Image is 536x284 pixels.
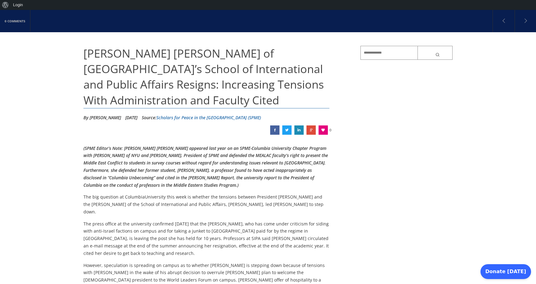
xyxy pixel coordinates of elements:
[83,145,328,188] em: (SPME Editor’s Note: [PERSON_NAME] [PERSON_NAME] appeared last year on an SPME-Columbia Universit...
[329,125,331,135] span: 0
[156,115,261,120] a: Scholars for Peace in the [GEOGRAPHIC_DATA] (SPME)
[83,220,329,257] p: The press office at the university confirmed [DATE] that the [PERSON_NAME], who has come under cr...
[125,113,137,122] li: [DATE]
[270,125,279,135] a: Dean Lisa Anderson of Columbia University’s School of International and Public Affairs Resigns: I...
[83,46,324,108] span: [PERSON_NAME] [PERSON_NAME] of [GEOGRAPHIC_DATA]’s School of International and Public Affairs Res...
[83,193,329,215] p: The big question at ColumbiaUniversity this week is whether the tensions between President [PERSO...
[294,125,304,135] a: Dean Lisa Anderson of Columbia University’s School of International and Public Affairs Resigns: I...
[142,113,261,122] div: Source:
[306,125,316,135] a: Dean Lisa Anderson of Columbia University’s School of International and Public Affairs Resigns: I...
[282,125,292,135] a: Dean Lisa Anderson of Columbia University’s School of International and Public Affairs Resigns: I...
[83,113,121,122] li: By [PERSON_NAME]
